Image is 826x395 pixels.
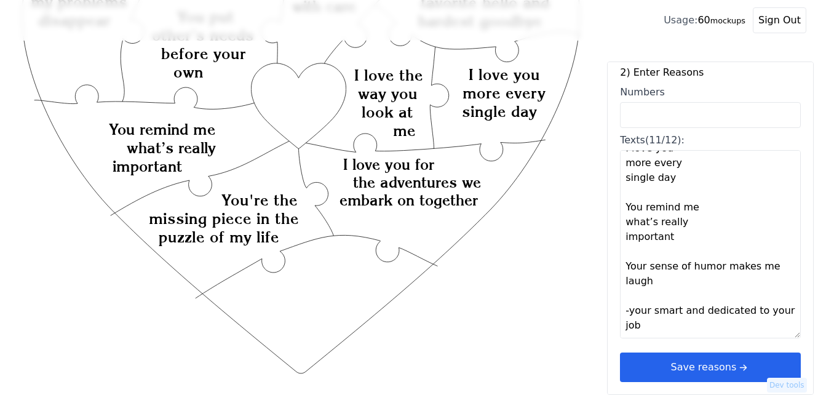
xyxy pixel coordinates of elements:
[767,378,807,393] button: Dev tools
[469,66,540,84] text: I love you
[159,228,279,246] text: puzzle of my life
[736,361,750,374] svg: arrow right short
[353,174,481,191] text: the adventures we
[620,85,801,100] div: Numbers
[620,65,801,80] label: 2) Enter Reasons
[645,134,685,146] span: (11/12):
[393,121,416,140] text: me
[620,150,801,338] textarea: Texts(11/12):
[161,44,246,63] text: before your
[354,66,423,84] text: I love the
[173,63,204,81] text: own
[340,191,478,209] text: embark on together
[710,16,745,25] small: mockups
[463,84,546,103] text: more every
[462,103,537,121] text: single day
[620,102,801,128] input: Numbers
[620,353,801,382] button: Save reasonsarrow right short
[664,13,745,28] div: 60
[109,121,215,138] text: You remind me
[620,133,801,148] div: Texts
[113,158,182,175] text: important
[362,103,413,121] text: look at
[343,156,434,174] text: I love you for
[664,14,697,26] span: Usage:
[149,209,300,228] text: missing piece in the
[127,139,216,157] text: what’s really
[152,26,254,44] text: other’s needs
[358,84,418,103] text: way you
[753,7,806,33] button: Sign Out
[221,191,298,209] text: You're the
